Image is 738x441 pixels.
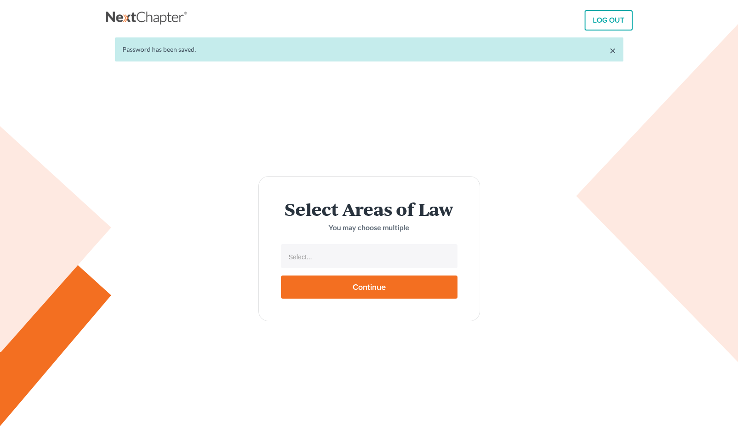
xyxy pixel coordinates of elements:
h2: Select Areas of Law [281,199,457,218]
a: × [610,45,616,56]
input: Continue [281,276,457,299]
a: LOG OUT [585,10,633,31]
p: You may choose multiple [281,222,457,233]
div: Password has been saved. [122,45,616,54]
